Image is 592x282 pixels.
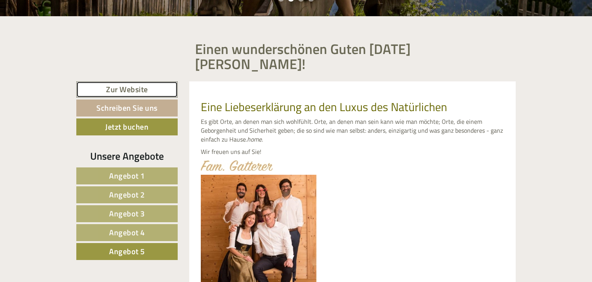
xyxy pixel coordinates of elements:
a: Schreiben Sie uns [76,100,178,117]
span: Angebot 2 [109,189,145,201]
p: Wir freuen uns auf Sie! [201,147,505,156]
img: image [201,160,273,171]
span: Angebot 4 [109,226,145,238]
span: Angebot 3 [109,208,145,220]
em: home. [247,135,263,144]
span: Eine Liebeserklärung an den Luxus des Natürlichen [201,98,447,116]
p: Es gibt Orte, an denen man sich wohlfühlt. Orte, an denen man sein kann wie man möchte; Orte, die... [201,117,505,144]
a: Zur Website [76,81,178,98]
span: Angebot 1 [109,170,145,182]
h1: Einen wunderschönen Guten [DATE] [PERSON_NAME]! [195,41,510,72]
span: Angebot 5 [109,245,145,257]
div: Unsere Angebote [76,149,178,163]
a: Jetzt buchen [76,118,178,135]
